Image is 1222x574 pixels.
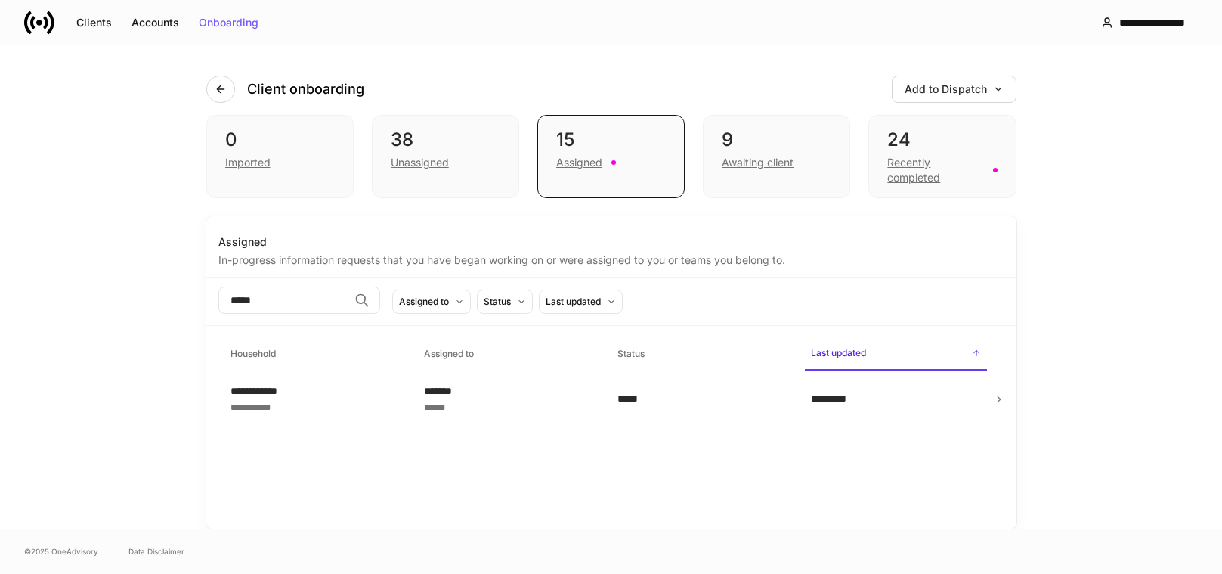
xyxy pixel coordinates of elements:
[556,155,602,170] div: Assigned
[24,545,98,557] span: © 2025 OneAdvisory
[722,155,794,170] div: Awaiting client
[537,115,685,198] div: 15Assigned
[230,346,276,361] h6: Household
[611,339,793,370] span: Status
[905,84,1004,95] div: Add to Dispatch
[247,80,364,98] h4: Client onboarding
[805,338,986,371] span: Last updated
[703,115,850,198] div: 9Awaiting client
[868,115,1016,198] div: 24Recently completed
[67,11,122,35] button: Clients
[128,545,184,557] a: Data Disclaimer
[76,17,112,28] div: Clients
[218,250,1004,268] div: In-progress information requests that you have began working on or were assigned to you or teams ...
[811,346,866,360] h6: Last updated
[887,155,983,185] div: Recently completed
[225,155,271,170] div: Imported
[224,339,406,370] span: Household
[887,128,997,152] div: 24
[546,294,601,309] div: Last updated
[199,17,258,28] div: Onboarding
[218,234,1004,250] div: Assigned
[206,115,354,198] div: 0Imported
[391,128,500,152] div: 38
[617,346,645,361] h6: Status
[392,290,471,314] button: Assigned to
[418,339,599,370] span: Assigned to
[225,128,335,152] div: 0
[399,294,449,309] div: Assigned to
[189,11,268,35] button: Onboarding
[892,76,1016,103] button: Add to Dispatch
[556,128,666,152] div: 15
[539,290,623,314] button: Last updated
[477,290,533,314] button: Status
[131,17,179,28] div: Accounts
[122,11,189,35] button: Accounts
[722,128,831,152] div: 9
[391,155,449,170] div: Unassigned
[424,346,474,361] h6: Assigned to
[372,115,519,198] div: 38Unassigned
[484,294,511,309] div: Status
